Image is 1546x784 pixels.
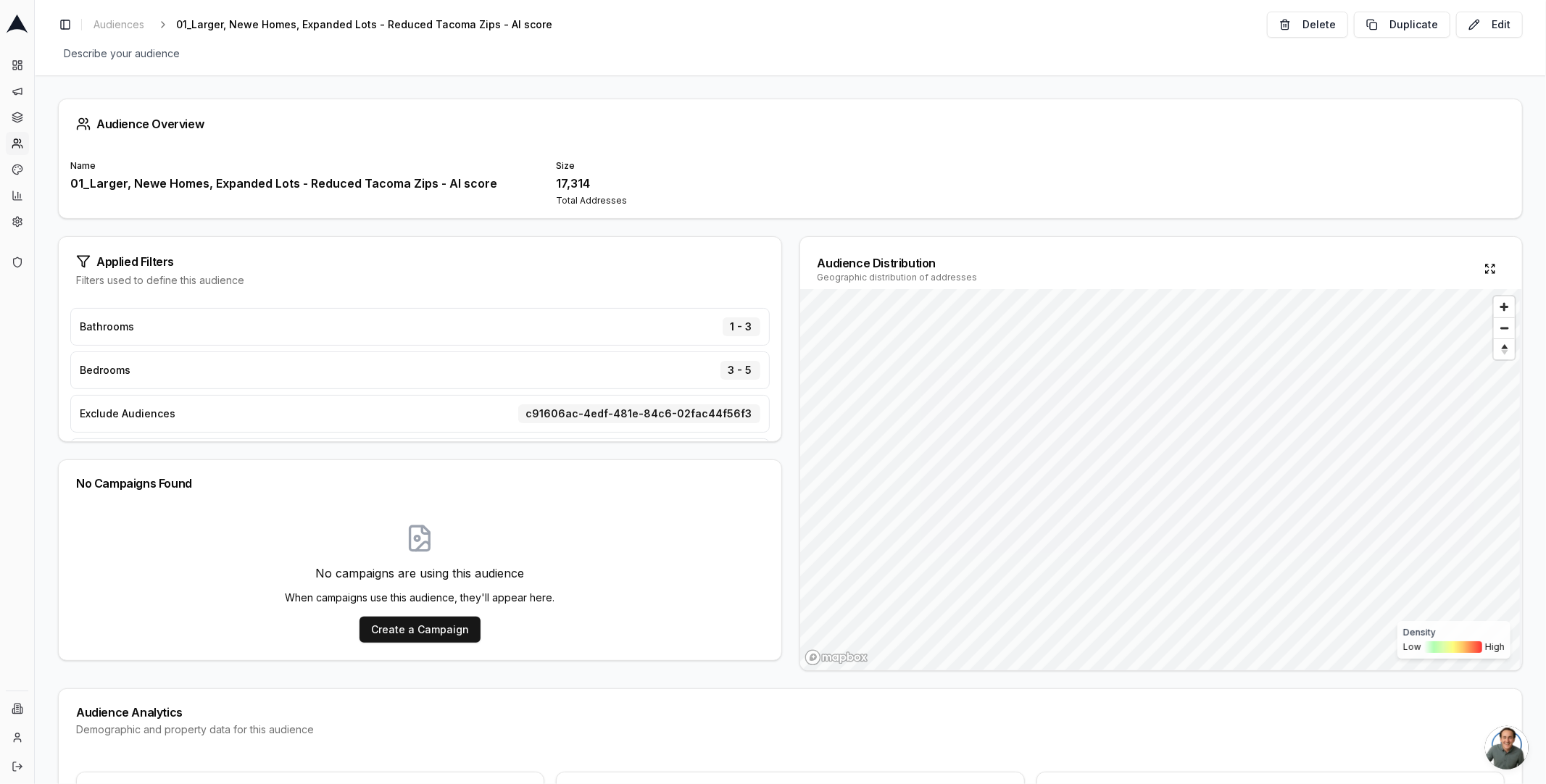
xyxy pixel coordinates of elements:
button: Log out [6,755,29,778]
button: Edit [1456,12,1523,38]
div: Audience Overview [76,117,1505,131]
div: Size [556,160,1024,172]
button: Zoom out [1494,317,1515,338]
span: 01_Larger, Newe Homes, Expanded Lots - Reduced Tacoma Zips - AI score [176,17,552,32]
span: High [1485,641,1505,653]
div: 01_Larger, Newe Homes, Expanded Lots - Reduced Tacoma Zips - AI score [70,175,539,192]
nav: breadcrumb [88,14,575,35]
a: Audiences [88,14,150,35]
div: Open chat [1485,726,1529,770]
div: Audience Distribution [818,254,978,272]
div: Density [1403,627,1505,638]
button: Duplicate [1354,12,1450,38]
div: Geographic distribution of addresses [818,272,978,283]
button: Zoom in [1494,296,1515,317]
span: Bedrooms [80,363,130,378]
div: Audience Analytics [76,706,1505,718]
div: 17,314 [556,175,1024,192]
a: Mapbox homepage [805,649,868,666]
canvas: Map [800,289,1521,671]
div: 3 - 5 [720,361,760,380]
button: Reset bearing to north [1494,338,1515,359]
div: Filters used to define this audience [76,273,764,288]
p: No campaigns are using this audience [285,564,554,582]
div: Total Addresses [556,195,1024,207]
p: When campaigns use this audience, they'll appear here. [285,591,554,605]
div: Applied Filters [76,254,764,269]
button: Delete [1267,12,1348,38]
div: 1 - 3 [723,317,760,336]
button: Create a Campaign [360,617,481,643]
span: Audiences [93,17,144,32]
span: Low [1403,641,1421,653]
div: No Campaigns Found [76,478,764,489]
div: Name [70,160,539,172]
span: Bathrooms [80,320,134,334]
span: Zoom out [1494,318,1515,338]
span: Describe your audience [58,43,186,64]
div: Demographic and property data for this audience [76,722,1505,737]
span: Exclude Audiences [80,406,175,421]
span: Reset bearing to north [1492,341,1516,358]
div: c91606ac-4edf-481e-84c6-02fac44f56f3 [518,404,760,423]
